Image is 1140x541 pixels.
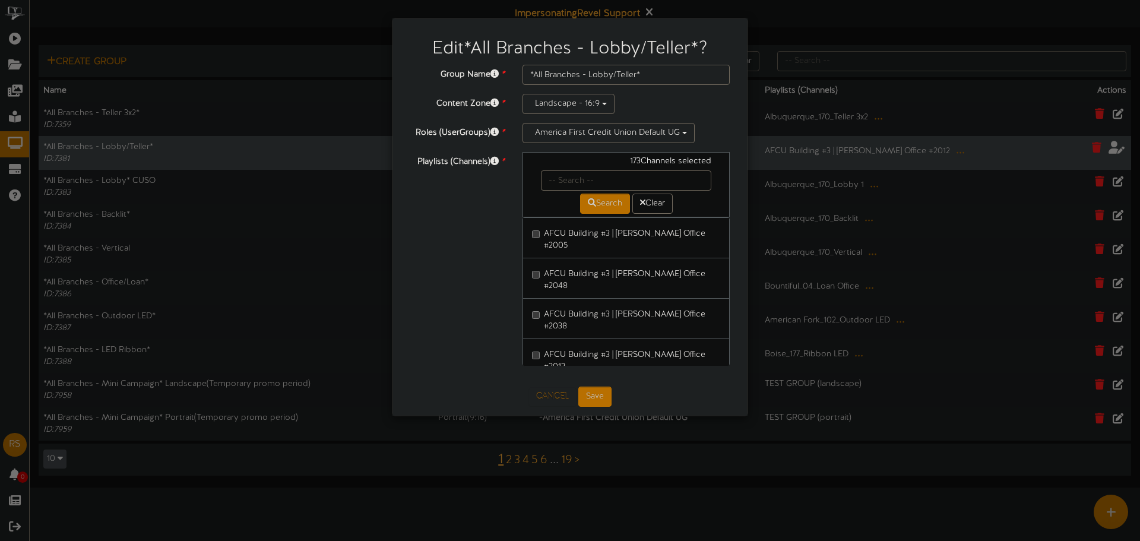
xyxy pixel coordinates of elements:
label: AFCU Building #3 | [PERSON_NAME] Office #2012 [532,345,720,373]
button: Clear [632,194,673,214]
input: AFCU Building #3 | [PERSON_NAME] Office #2012 [532,352,540,359]
input: Channel Group Name [522,65,730,85]
label: Content Zone [401,94,514,110]
label: Playlists (Channels) [401,152,514,168]
label: AFCU Building #3 | [PERSON_NAME] Office #2005 [532,224,720,252]
label: Roles (UserGroups) [401,123,514,139]
input: AFCU Building #3 | [PERSON_NAME] Office #2048 [532,271,540,279]
label: Group Name [401,65,514,81]
button: Save [578,387,612,407]
input: AFCU Building #3 | [PERSON_NAME] Office #2005 [532,230,540,238]
input: -- Search -- [541,170,711,191]
button: America First Credit Union Default UG [522,123,695,143]
button: Search [580,194,630,214]
label: AFCU Building #3 | [PERSON_NAME] Office #2048 [532,264,720,292]
h2: Edit *All Branches - Lobby/Teller* ? [410,39,730,59]
button: Landscape - 16:9 [522,94,615,114]
button: Cancel [529,387,576,406]
label: AFCU Building #3 | [PERSON_NAME] Office #2038 [532,305,720,333]
input: AFCU Building #3 | [PERSON_NAME] Office #2038 [532,311,540,319]
div: 173 Channels selected [532,156,720,170]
